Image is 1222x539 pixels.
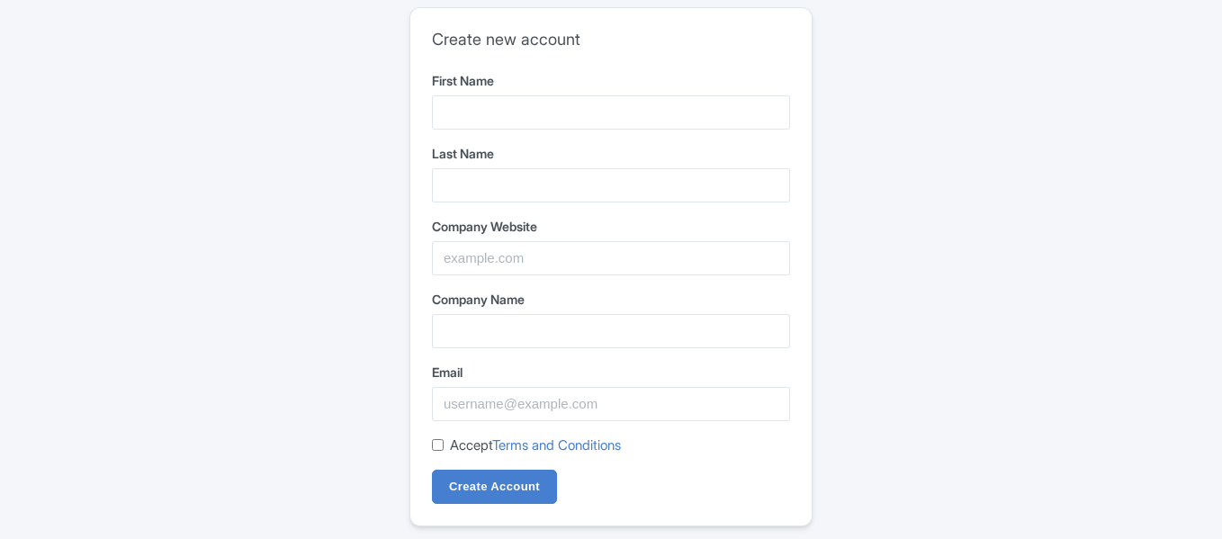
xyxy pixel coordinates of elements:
label: Email [432,363,790,382]
label: Company Website [432,217,790,236]
input: username@example.com [432,387,790,421]
input: example.com [432,241,790,275]
h2: Create new account [432,30,790,49]
input: Create Account [432,470,557,504]
label: Last Name [432,144,790,163]
label: Accept [450,436,621,456]
label: Company Name [432,290,790,309]
label: First Name [432,71,790,90]
a: Terms and Conditions [492,436,621,454]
